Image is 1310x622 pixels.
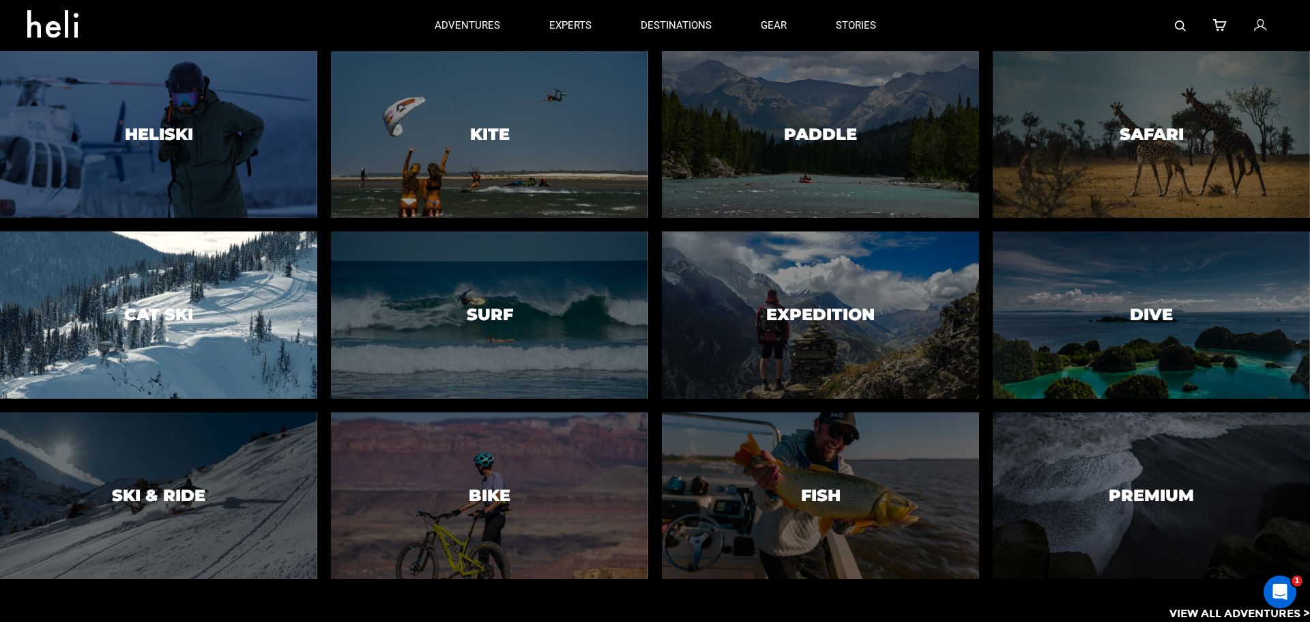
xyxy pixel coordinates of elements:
span: 1 [1292,576,1302,586]
h3: Surf [467,306,513,324]
h3: Heliski [125,126,193,143]
h3: Expedition [766,306,875,324]
p: destinations [641,18,712,33]
h3: Cat Ski [124,306,193,324]
p: experts [549,18,592,33]
h3: Fish [801,487,841,505]
h3: Bike [469,487,510,505]
h3: Safari [1120,126,1184,143]
p: View All Adventures > [1169,606,1310,622]
h3: Kite [470,126,510,143]
h3: Ski & Ride [112,487,205,505]
iframe: Intercom live chat [1264,576,1296,608]
a: PremiumPremium image [993,412,1310,579]
h3: Premium [1109,487,1194,505]
h3: Paddle [784,126,857,143]
p: adventures [435,18,500,33]
img: search-bar-icon.svg [1175,20,1186,31]
h3: Dive [1130,306,1173,324]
